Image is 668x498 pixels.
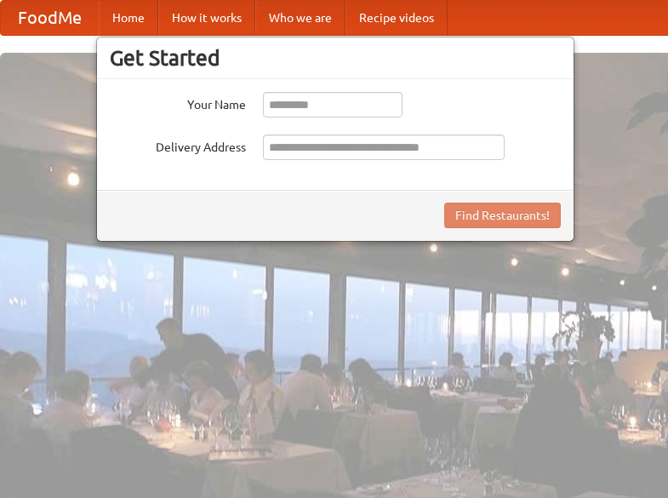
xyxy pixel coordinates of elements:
[345,1,448,35] a: Recipe videos
[444,203,561,228] button: Find Restaurants!
[158,1,255,35] a: How it works
[110,135,246,156] label: Delivery Address
[110,92,246,113] label: Your Name
[99,1,158,35] a: Home
[1,1,99,35] a: FoodMe
[110,45,561,71] h3: Get Started
[255,1,345,35] a: Who we are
